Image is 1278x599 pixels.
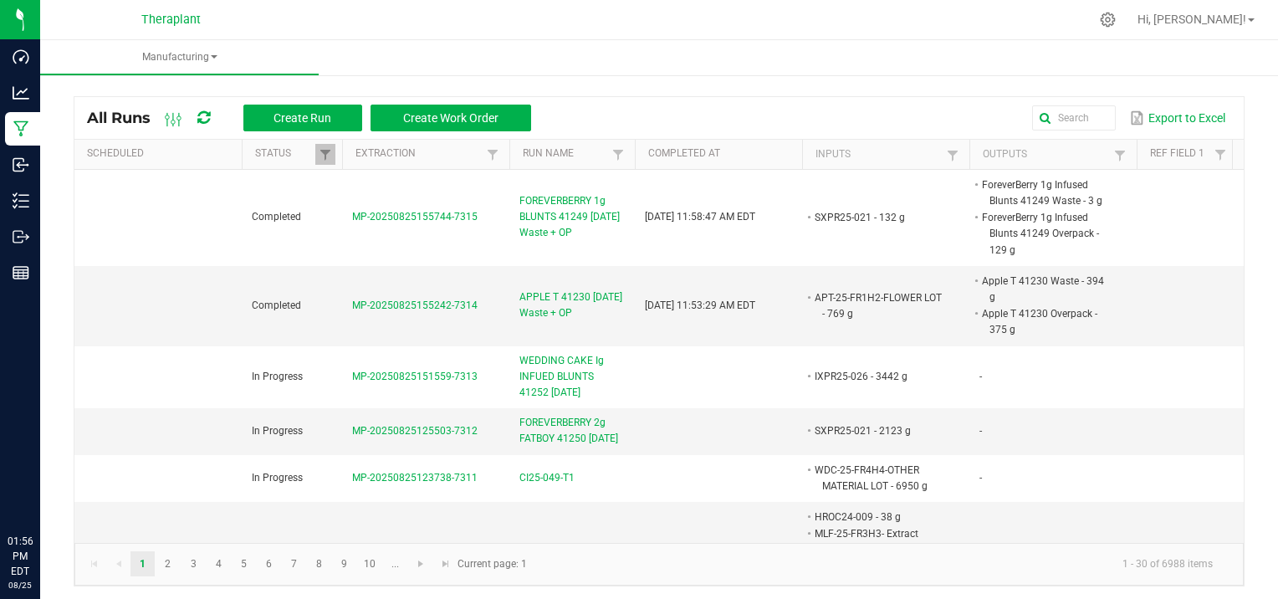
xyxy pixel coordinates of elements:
button: Create Run [243,105,362,131]
a: StatusSortable [255,147,314,161]
span: Go to the next page [414,557,427,571]
iframe: Resource center [17,465,67,515]
span: [DATE] 11:58:47 AM EDT [645,211,755,223]
span: APPLE T 41230 [DATE] Waste + OP [519,289,625,321]
li: MLF-25-FR3H3- Extract Material - 120 g [812,525,944,558]
a: Filter [1210,144,1230,165]
span: Create Work Order [403,111,498,125]
li: SXPR25-021 - 2123 g [812,422,944,439]
span: [DATE] 11:53:29 AM EDT [645,299,755,311]
a: Go to the last page [433,551,458,576]
span: MP-20250825155242-7314 [352,299,478,311]
a: Filter [315,144,335,165]
span: CI25-049-T1 [519,470,575,486]
p: 01:56 PM EDT [8,534,33,579]
span: MP-20250825125503-7312 [352,425,478,437]
a: Run NameSortable [523,147,607,161]
span: In Progress [252,425,303,437]
a: Filter [943,145,963,166]
span: FOREVERBERRY 1g BLUNTS 41249 [DATE] Waste + OP [519,193,625,242]
a: Page 2 [156,551,180,576]
a: Filter [483,144,503,165]
span: Completed [252,211,301,223]
button: Export to Excel [1126,104,1229,132]
li: APT-25-FR1H2-FLOWER LOT - 769 g [812,289,944,322]
inline-svg: Manufacturing [13,120,29,137]
kendo-pager: Current page: 1 [74,543,1244,586]
a: Page 5 [232,551,256,576]
a: Filter [1110,145,1130,166]
a: Go to the next page [409,551,433,576]
span: MP-20250825123738-7311 [352,472,478,484]
li: WDC-25-FR4H4-OTHER MATERIAL LOT - 6950 g [812,462,944,494]
th: Inputs [802,140,969,170]
span: MP-20250825155744-7315 [352,211,478,223]
a: Manufacturing [40,40,319,75]
a: Page 9 [332,551,356,576]
div: Manage settings [1097,12,1118,28]
inline-svg: Outbound [13,228,29,245]
li: ForeverBerry 1g Infused Blunts 41249 Waste - 3 g [979,177,1112,209]
li: SXPR25-021 - 132 g [812,209,944,226]
li: ForeverBerry 1g Infused Blunts 41249 Overpack - 129 g [979,209,1112,259]
a: Filter [608,144,628,165]
inline-svg: Inventory [13,192,29,209]
iframe: Resource center unread badge [49,463,69,483]
li: Apple T 41230 Waste - 394 g [979,273,1112,305]
a: Page 8 [307,551,331,576]
span: WEDDING CAKE Ig INFUED BLUNTS 41252 [DATE] [519,353,625,402]
a: Page 1 [130,551,155,576]
a: Page 4 [207,551,231,576]
span: Hi, [PERSON_NAME]! [1137,13,1246,26]
input: Search [1032,105,1116,131]
td: - [969,346,1137,409]
span: MP-20250825151559-7313 [352,371,478,382]
a: ScheduledSortable [87,147,235,161]
span: Manufacturing [40,50,319,64]
span: Completed [252,299,301,311]
a: Ref Field 1Sortable [1150,147,1209,161]
button: Create Work Order [371,105,531,131]
li: HROC24-009 - 38 g [812,509,944,525]
inline-svg: Analytics [13,84,29,101]
span: Theraplant [141,13,201,27]
a: Page 11 [383,551,407,576]
span: Create Run [273,111,331,125]
li: IXPR25-026 - 3442 g [812,368,944,385]
li: Apple T 41230 Overpack - 375 g [979,305,1112,338]
inline-svg: Inbound [13,156,29,173]
a: Page 6 [257,551,281,576]
p: 08/25 [8,579,33,591]
a: Completed AtSortable [648,147,795,161]
kendo-pager-info: 1 - 30 of 6988 items [537,550,1226,578]
inline-svg: Dashboard [13,49,29,65]
div: All Runs [87,104,544,132]
a: Page 7 [282,551,306,576]
a: ExtractionSortable [355,147,482,161]
span: In Progress [252,472,303,484]
th: Outputs [969,140,1137,170]
inline-svg: Reports [13,264,29,281]
a: Page 3 [181,551,206,576]
td: - [969,455,1137,502]
span: Go to the last page [439,557,452,571]
span: FOREVERBERRY 2g FATBOY 41250 [DATE] [519,415,625,447]
a: Page 10 [358,551,382,576]
span: In Progress [252,371,303,382]
td: - [969,408,1137,454]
